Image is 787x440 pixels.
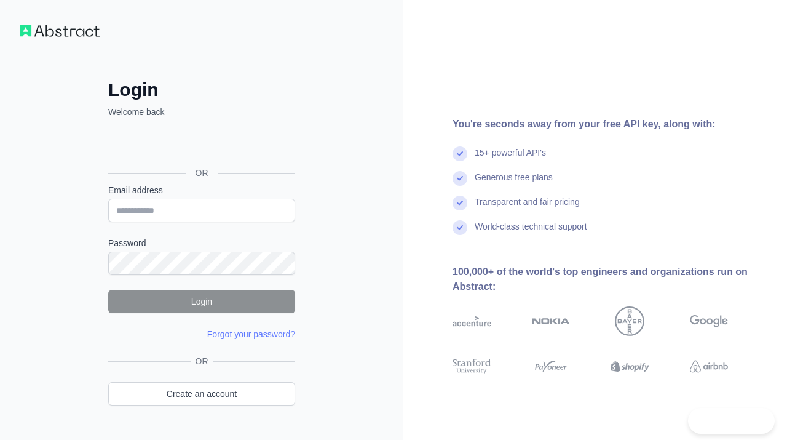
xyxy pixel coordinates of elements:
[108,132,293,159] div: Sign in with Google. Opens in new tab
[453,117,767,132] div: You're seconds away from your free API key, along with:
[688,408,775,434] iframe: Toggle Customer Support
[532,357,571,376] img: payoneer
[207,329,295,339] a: Forgot your password?
[475,146,546,171] div: 15+ powerful API's
[108,290,295,313] button: Login
[108,237,295,249] label: Password
[186,167,218,179] span: OR
[690,357,729,376] img: airbnb
[108,382,295,406] a: Create an account
[453,171,467,186] img: check mark
[108,79,295,101] h2: Login
[453,196,467,210] img: check mark
[191,355,213,367] span: OR
[475,220,587,245] div: World-class technical support
[475,196,580,220] div: Transparent and fair pricing
[690,306,729,336] img: google
[611,357,649,376] img: shopify
[453,220,467,235] img: check mark
[108,184,295,196] label: Email address
[453,146,467,161] img: check mark
[102,132,299,159] iframe: Sign in with Google Button
[20,25,100,37] img: Workflow
[615,306,644,336] img: bayer
[475,171,553,196] div: Generous free plans
[532,306,571,336] img: nokia
[453,265,767,294] div: 100,000+ of the world's top engineers and organizations run on Abstract:
[453,306,491,336] img: accenture
[453,357,491,376] img: stanford university
[108,106,295,118] p: Welcome back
